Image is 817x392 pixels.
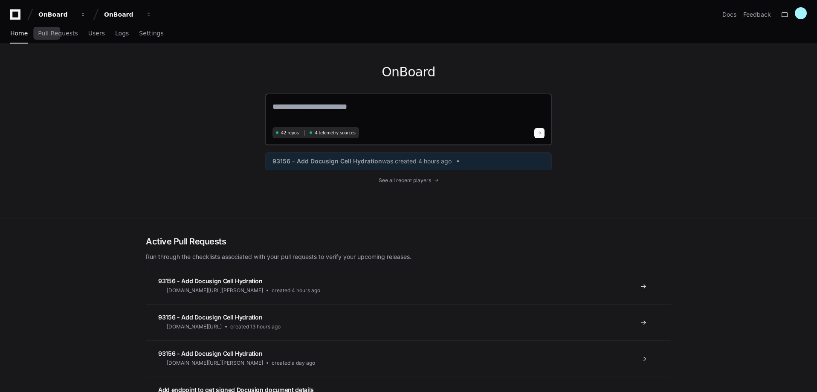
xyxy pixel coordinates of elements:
span: Logs [115,31,129,36]
span: created 4 hours ago [272,287,320,294]
a: Pull Requests [38,24,78,44]
div: OnBoard [104,10,141,19]
span: [DOMAIN_NAME][URL][PERSON_NAME] [167,287,263,294]
span: Users [88,31,105,36]
span: 93156 - Add Docusign Cell Hydration [158,277,263,285]
span: Home [10,31,28,36]
span: 4 telemetry sources [315,130,355,136]
span: 42 repos [281,130,299,136]
a: Docs [722,10,736,19]
button: OnBoard [101,7,155,22]
a: 93156 - Add Docusign Cell Hydration[DOMAIN_NAME][URL][PERSON_NAME]created 4 hours ago [146,268,671,304]
div: OnBoard [38,10,75,19]
span: Settings [139,31,163,36]
a: Users [88,24,105,44]
span: 93156 - Add Docusign Cell Hydration [158,314,263,321]
button: OnBoard [35,7,90,22]
span: was created 4 hours ago [382,157,452,166]
button: Feedback [743,10,771,19]
span: 93156 - Add Docusign Cell Hydration [158,350,263,357]
span: created 13 hours ago [230,323,281,330]
a: 93156 - Add Docusign Cell Hydrationwas created 4 hours ago [272,157,545,166]
span: [DOMAIN_NAME][URL][PERSON_NAME] [167,360,263,366]
p: Run through the checklists associated with your pull requests to verify your upcoming releases. [146,253,671,261]
span: 93156 - Add Docusign Cell Hydration [272,157,382,166]
h2: Active Pull Requests [146,235,671,247]
span: created a day ago [272,360,315,366]
a: Logs [115,24,129,44]
a: 93156 - Add Docusign Cell Hydration[DOMAIN_NAME][URL][PERSON_NAME]created a day ago [146,340,671,377]
span: [DOMAIN_NAME][URL] [167,323,222,330]
a: 93156 - Add Docusign Cell Hydration[DOMAIN_NAME][URL]created 13 hours ago [146,304,671,340]
a: See all recent players [265,177,552,184]
span: Pull Requests [38,31,78,36]
a: Home [10,24,28,44]
h1: OnBoard [265,64,552,80]
span: See all recent players [379,177,431,184]
a: Settings [139,24,163,44]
